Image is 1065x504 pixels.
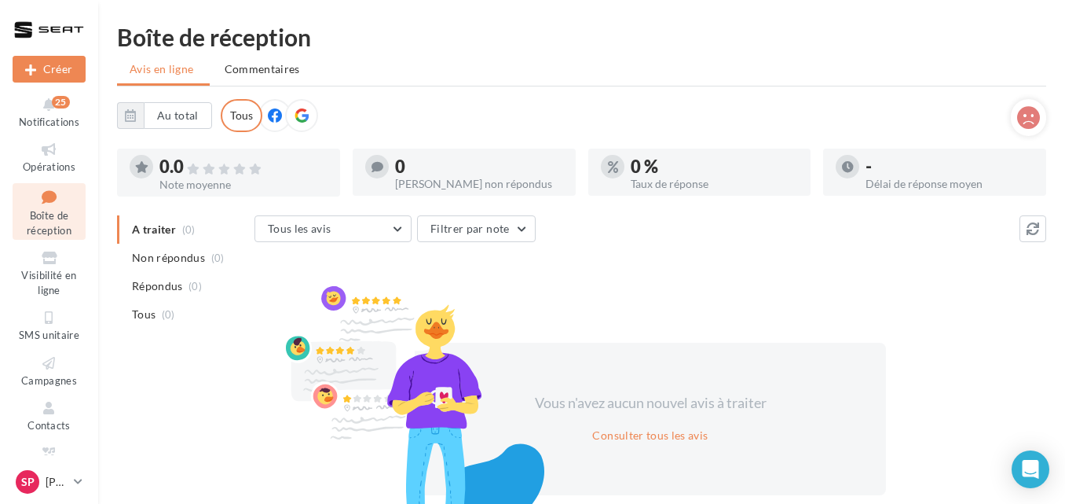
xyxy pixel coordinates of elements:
[221,99,262,132] div: Tous
[515,393,785,414] div: Vous n'avez aucun nouvel avis à traiter
[13,138,86,176] a: Opérations
[13,467,86,497] a: Sp [PERSON_NAME]
[254,215,412,242] button: Tous les avis
[13,93,86,131] button: Notifications 25
[117,25,1046,49] div: Boîte de réception
[631,158,799,175] div: 0 %
[13,183,86,241] a: Boîte de réception
[21,474,35,490] span: Sp
[52,96,70,109] div: 25
[13,56,86,83] div: Nouvelle campagne
[117,102,212,129] button: Au total
[13,56,86,83] button: Créer
[13,351,86,390] a: Campagnes
[21,269,76,296] span: Visibilité en ligne
[27,419,71,432] span: Contacts
[13,442,86,480] a: Médiathèque
[866,158,1034,175] div: -
[132,250,205,266] span: Non répondus
[1012,451,1049,488] div: Open Intercom Messenger
[866,178,1034,189] div: Délai de réponse moyen
[211,252,225,264] span: (0)
[19,116,79,128] span: Notifications
[159,179,328,190] div: Note moyenne
[631,178,799,189] div: Taux de réponse
[162,308,175,321] span: (0)
[23,160,75,173] span: Opérations
[188,280,202,292] span: (0)
[21,374,77,387] span: Campagnes
[27,209,71,237] span: Boîte de réception
[13,306,86,344] a: SMS unitaire
[586,426,714,445] button: Consulter tous les avis
[13,246,86,300] a: Visibilité en ligne
[395,158,563,175] div: 0
[13,396,86,435] a: Contacts
[132,307,156,322] span: Tous
[132,278,183,294] span: Répondus
[268,222,331,235] span: Tous les avis
[225,61,300,77] span: Commentaires
[144,102,212,129] button: Au total
[417,215,536,242] button: Filtrer par note
[395,178,563,189] div: [PERSON_NAME] non répondus
[46,474,68,490] p: [PERSON_NAME]
[159,158,328,176] div: 0.0
[19,329,79,341] span: SMS unitaire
